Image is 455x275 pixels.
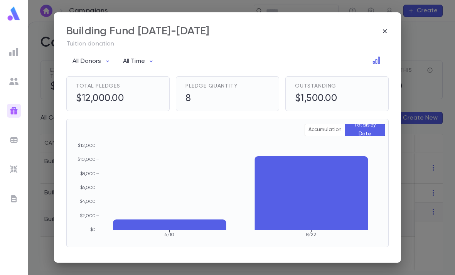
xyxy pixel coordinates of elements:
[80,199,96,204] tspan: $4,000
[90,227,96,232] tspan: $0
[345,124,385,136] button: Totals By Date
[78,143,96,148] tspan: $12,000
[66,40,389,48] p: Tuition donation
[66,54,117,69] button: All Donors
[9,135,19,145] img: batches_grey.339ca447c9d9533ef1741baa751efc33.svg
[76,93,124,105] h5: $12,000.00
[80,171,96,176] tspan: $8,000
[76,83,120,89] span: Total Pledges
[370,54,383,66] button: Open in Data Center
[80,185,96,190] tspan: $6,000
[9,77,19,86] img: students_grey.60c7aba0da46da39d6d829b817ac14fc.svg
[9,165,19,174] img: imports_grey.530a8a0e642e233f2baf0ef88e8c9fcb.svg
[295,83,336,89] span: Outstanding
[165,232,174,237] tspan: 6/10
[9,194,19,203] img: letters_grey.7941b92b52307dd3b8a917253454ce1c.svg
[9,47,19,57] img: reports_grey.c525e4749d1bce6a11f5fe2a8de1b229.svg
[66,25,209,38] div: Building Fund [DATE]-[DATE]
[306,232,317,237] tspan: 8/22
[78,157,96,162] tspan: $10,000
[123,57,145,65] p: All Time
[80,213,96,218] tspan: $2,000
[117,54,160,69] button: All Time
[185,93,238,105] h5: 8
[305,124,345,136] button: Accumulation
[72,57,101,65] p: All Donors
[9,106,19,115] img: campaigns_gradient.17ab1fa96dd0f67c2e976ce0b3818124.svg
[6,6,22,21] img: logo
[185,83,238,89] span: Pledge Quantity
[295,93,337,105] h5: $1,500.00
